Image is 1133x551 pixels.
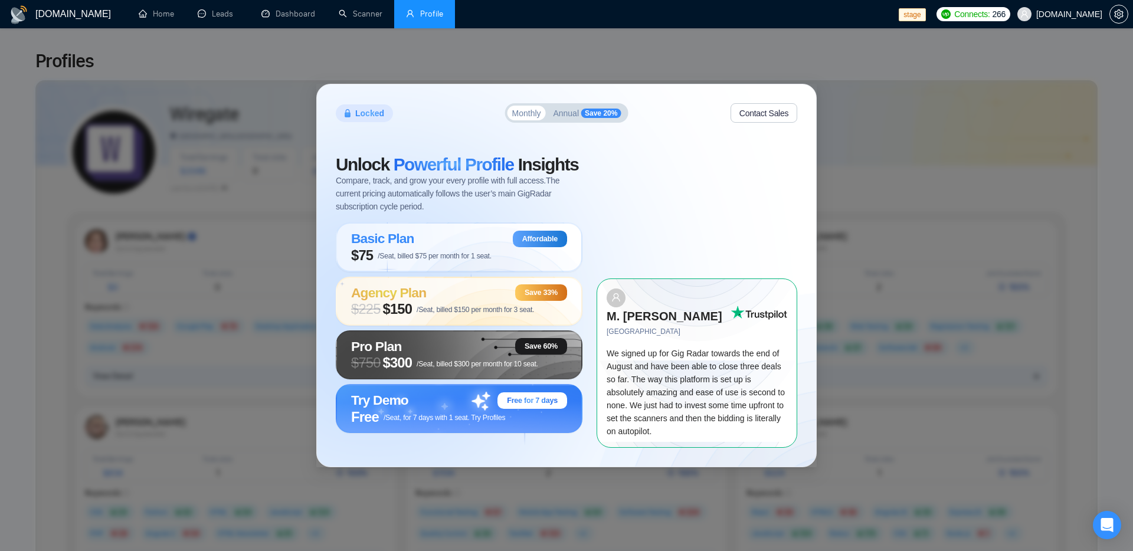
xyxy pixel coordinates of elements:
[420,9,443,19] span: Profile
[525,342,558,351] span: Save 60%
[261,9,315,19] a: dashboardDashboard
[607,310,722,323] strong: M. [PERSON_NAME]
[553,109,579,117] span: Annual
[954,8,990,21] span: Connects:
[525,288,558,297] span: Save 33%
[351,301,381,317] span: $ 225
[731,306,787,320] img: Trust Pilot
[198,9,238,19] a: messageLeads
[378,252,492,260] span: /Seat, billed $75 per month for 1 seat.
[394,155,514,174] span: Powerful Profile
[522,234,558,244] span: Affordable
[941,9,951,19] img: upwork-logo.png
[384,414,505,422] span: /Seat, for 7 days with 1 seat. Try Profiles
[336,174,582,213] span: Compare, track, and grow your every profile with full access. The current pricing automatically f...
[355,107,384,120] span: Locked
[406,9,414,18] span: user
[139,9,174,19] a: homeHome
[1110,9,1128,19] span: setting
[383,301,412,317] span: $150
[351,285,426,300] span: Agency Plan
[417,360,538,368] span: /Seat, billed $300 per month for 10 seat.
[351,339,402,354] span: Pro Plan
[548,106,626,120] button: AnnualSave 20%
[1109,5,1128,24] button: setting
[351,392,408,408] span: Try Demo
[1093,511,1121,539] div: Open Intercom Messenger
[339,9,382,19] a: searchScanner
[336,155,578,174] span: Unlock Insights
[607,349,785,436] span: We signed up for Gig Radar towards the end of August and have been able to close three deals so f...
[1020,10,1029,18] span: user
[351,231,414,246] span: Basic Plan
[899,8,925,21] span: stage
[611,293,621,302] span: user
[507,106,546,120] button: Monthly
[507,396,558,405] span: Free for 7 days
[731,103,797,123] button: Contact Sales
[993,8,1006,21] span: 266
[351,355,381,371] span: $ 750
[581,109,621,118] span: Save 20%
[607,326,731,337] span: [GEOGRAPHIC_DATA]
[512,109,541,117] span: Monthly
[1109,9,1128,19] a: setting
[351,247,373,264] span: $75
[417,306,534,314] span: /Seat, billed $150 per month for 3 seat.
[351,409,379,425] span: Free
[9,5,28,24] img: logo
[383,355,412,371] span: $300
